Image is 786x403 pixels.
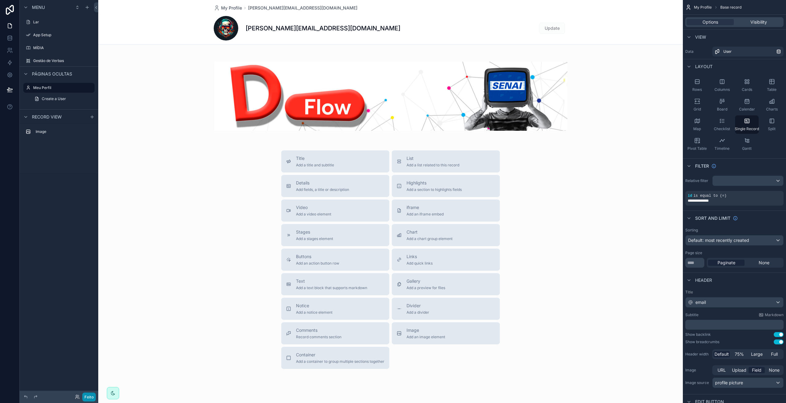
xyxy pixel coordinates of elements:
span: Gantt [742,146,752,151]
button: Default: most recently created [685,235,784,246]
span: Charts [766,107,778,112]
button: Gantt [735,135,759,153]
font: Feito [84,395,94,399]
label: Sorting [685,228,698,233]
label: Image [36,129,92,134]
font: Páginas ocultas [32,71,72,76]
button: Pivot Table [685,135,709,153]
font: MÍDIA [33,45,44,50]
span: Single Record [735,126,759,131]
button: Board [710,96,734,114]
span: profile picture [715,380,743,386]
div: scrollable content [685,320,784,330]
div: Show breadcrumbs [685,339,719,344]
a: [PERSON_NAME][EMAIL_ADDRESS][DOMAIN_NAME] [248,5,357,11]
button: Charts [760,96,784,114]
button: Feito [82,393,96,401]
button: Columns [710,76,734,95]
label: Subtitle [685,312,698,317]
span: URL [718,367,726,373]
label: Page size [685,250,702,255]
label: Relative filter [685,178,710,183]
label: Image source [685,380,710,385]
span: Grid [694,107,701,112]
button: Split [760,115,784,134]
span: View [695,34,706,40]
span: Layout [695,64,713,70]
span: None [769,367,780,373]
button: email [685,297,784,308]
span: Sort And Limit [695,215,730,221]
span: Cards [742,87,752,92]
span: Create a User [42,96,66,101]
a: Create a User [31,94,95,104]
button: Map [685,115,709,134]
label: Image [685,368,710,373]
a: Meu Perfil [23,83,95,93]
span: Record view [32,114,62,120]
a: My Profile [214,5,242,11]
span: Checklist [714,126,730,131]
span: Header [695,277,712,283]
span: Visibility [750,19,767,25]
div: scrollable content [20,124,98,143]
font: Gestão de Verbas [33,58,64,63]
button: Cards [735,76,759,95]
span: Map [693,126,701,131]
a: MÍDIA [23,43,95,53]
span: Default: most recently created [688,238,749,243]
span: My Profile [694,5,712,10]
font: Menu [32,5,45,10]
label: Title [685,290,784,295]
a: Markdown [759,312,784,317]
button: Table [760,76,784,95]
a: App Setup [23,30,95,40]
span: Filter [695,163,709,169]
span: is equal to (=) [693,194,726,198]
span: Base record [720,5,741,10]
span: Large [751,351,763,357]
span: Calendar [739,107,755,112]
h1: [PERSON_NAME][EMAIL_ADDRESS][DOMAIN_NAME] [246,24,400,33]
button: Timeline [710,135,734,153]
label: App Setup [33,33,93,37]
button: Rows [685,76,709,95]
span: Full [771,351,778,357]
span: Timeline [714,146,730,151]
span: Rows [692,87,702,92]
label: Data [685,49,710,54]
button: Single Record [735,115,759,134]
span: Markdown [765,312,784,317]
div: Show backlink [685,332,711,337]
a: Gestão de Verbas [23,56,95,66]
span: Options [702,19,718,25]
button: Checklist [710,115,734,134]
span: Columns [714,87,730,92]
a: User [712,47,784,56]
button: Grid [685,96,709,114]
span: Table [767,87,776,92]
a: Lar [23,17,95,27]
button: profile picture [712,378,784,388]
label: Header width [685,352,710,357]
span: 75% [735,351,744,357]
span: id [688,194,692,198]
span: Split [768,126,776,131]
span: Field [752,367,761,373]
span: email [695,299,706,305]
span: Upload [732,367,746,373]
span: Board [717,107,727,112]
span: Paginate [718,260,735,266]
font: Lar [33,20,39,24]
span: Pivot Table [687,146,707,151]
span: My Profile [221,5,242,11]
span: None [759,260,769,266]
font: Meu Perfil [33,85,51,90]
span: Default [714,351,729,357]
button: Calendar [735,96,759,114]
span: User [723,49,732,54]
